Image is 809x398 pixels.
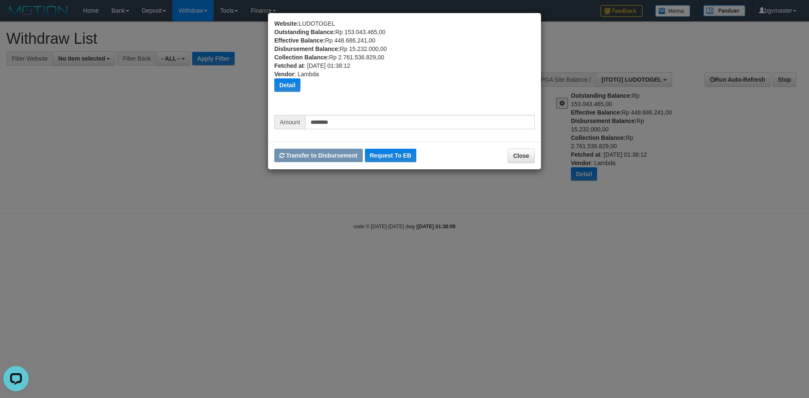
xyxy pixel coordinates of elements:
button: Open LiveChat chat widget [3,3,29,29]
b: Vendor [274,71,294,77]
b: Disbursement Balance: [274,45,340,52]
b: Collection Balance: [274,54,329,61]
span: Amount [274,115,305,129]
b: Effective Balance: [274,37,325,44]
button: Detail [274,78,300,92]
button: Transfer to Disbursement [274,149,363,162]
div: LUDOTOGEL Rp 153.043.465,00 Rp 448.686.241,00 Rp 15.232.000,00 Rp 2.761.536.829,00 : [DATE] 01:38... [274,19,535,115]
button: Request To EB [365,149,417,162]
b: Outstanding Balance: [274,29,335,35]
b: Website: [274,20,299,27]
button: Close [508,149,535,163]
b: Fetched at [274,62,304,69]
